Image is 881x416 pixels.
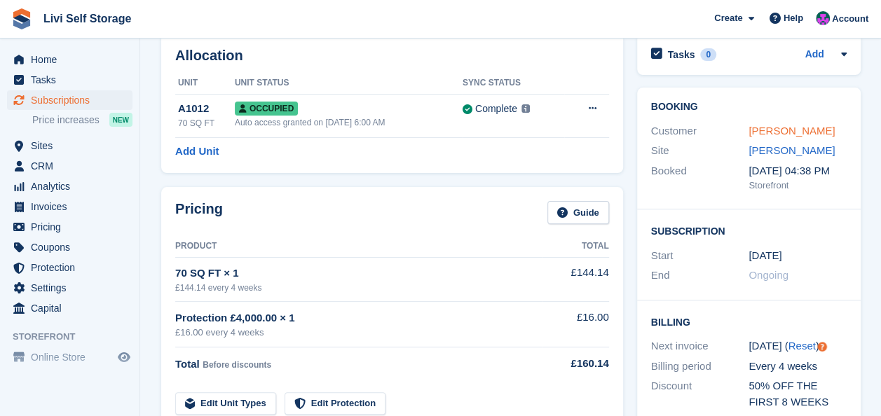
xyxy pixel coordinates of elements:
[749,179,847,193] div: Storefront
[816,340,828,353] div: Tooltip anchor
[31,347,115,367] span: Online Store
[31,50,115,69] span: Home
[32,112,132,127] a: Price increases NEW
[7,298,132,318] a: menu
[749,269,788,281] span: Ongoing
[178,117,235,130] div: 70 SQ FT
[38,7,137,30] a: Livi Self Storage
[116,349,132,366] a: Preview store
[651,223,847,237] h2: Subscription
[7,70,132,90] a: menu
[651,359,749,375] div: Billing period
[788,340,815,352] a: Reset
[13,330,139,344] span: Storefront
[175,326,542,340] div: £16.00 every 4 weeks
[285,392,385,415] a: Edit Protection
[31,176,115,196] span: Analytics
[542,302,609,347] td: £16.00
[542,257,609,301] td: £144.14
[714,11,742,25] span: Create
[178,101,235,117] div: A1012
[7,176,132,196] a: menu
[700,48,716,61] div: 0
[749,248,781,264] time: 2025-08-18 00:00:00 UTC
[749,125,835,137] a: [PERSON_NAME]
[542,235,609,258] th: Total
[651,338,749,354] div: Next invoice
[651,163,749,193] div: Booked
[668,48,695,61] h2: Tasks
[7,50,132,69] a: menu
[31,237,115,257] span: Coupons
[651,123,749,139] div: Customer
[235,116,463,129] div: Auto access granted on [DATE] 6:00 AM
[784,11,803,25] span: Help
[31,298,115,318] span: Capital
[7,278,132,298] a: menu
[7,237,132,257] a: menu
[463,72,564,95] th: Sync Status
[175,392,276,415] a: Edit Unit Types
[7,136,132,155] a: menu
[175,235,542,258] th: Product
[7,197,132,216] a: menu
[31,217,115,237] span: Pricing
[175,310,542,326] div: Protection £4,000.00 × 1
[542,356,609,372] div: £160.14
[11,8,32,29] img: stora-icon-8386f47178a22dfd0bd8f6a31ec36ba5ce8667c1dd55bd0f319d3a0aa187defe.svg
[749,144,835,156] a: [PERSON_NAME]
[31,156,115,176] span: CRM
[203,360,271,370] span: Before discounts
[31,70,115,90] span: Tasks
[175,48,609,64] h2: Allocation
[7,258,132,277] a: menu
[175,201,223,224] h2: Pricing
[816,11,830,25] img: Graham Cameron
[31,197,115,216] span: Invoices
[651,268,749,284] div: End
[749,338,847,354] div: [DATE] ( )
[31,278,115,298] span: Settings
[749,163,847,179] div: [DATE] 04:38 PM
[749,359,847,375] div: Every 4 weeks
[651,102,847,113] h2: Booking
[749,378,847,410] div: 50% OFF THE FIRST 8 WEEKS
[651,143,749,159] div: Site
[651,248,749,264] div: Start
[175,282,542,294] div: £144.14 every 4 weeks
[651,378,749,410] div: Discount
[7,90,132,110] a: menu
[32,113,100,127] span: Price increases
[832,12,868,26] span: Account
[175,72,235,95] th: Unit
[31,90,115,110] span: Subscriptions
[109,113,132,127] div: NEW
[805,47,824,63] a: Add
[235,102,298,116] span: Occupied
[521,104,530,113] img: icon-info-grey-7440780725fd019a000dd9b08b2336e03edf1995a4989e88bcd33f0948082b44.svg
[547,201,609,224] a: Guide
[31,136,115,155] span: Sites
[7,217,132,237] a: menu
[7,347,132,367] a: menu
[31,258,115,277] span: Protection
[175,358,200,370] span: Total
[235,72,463,95] th: Unit Status
[175,144,219,160] a: Add Unit
[175,265,542,282] div: 70 SQ FT × 1
[475,102,517,116] div: Complete
[651,314,847,328] h2: Billing
[7,156,132,176] a: menu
